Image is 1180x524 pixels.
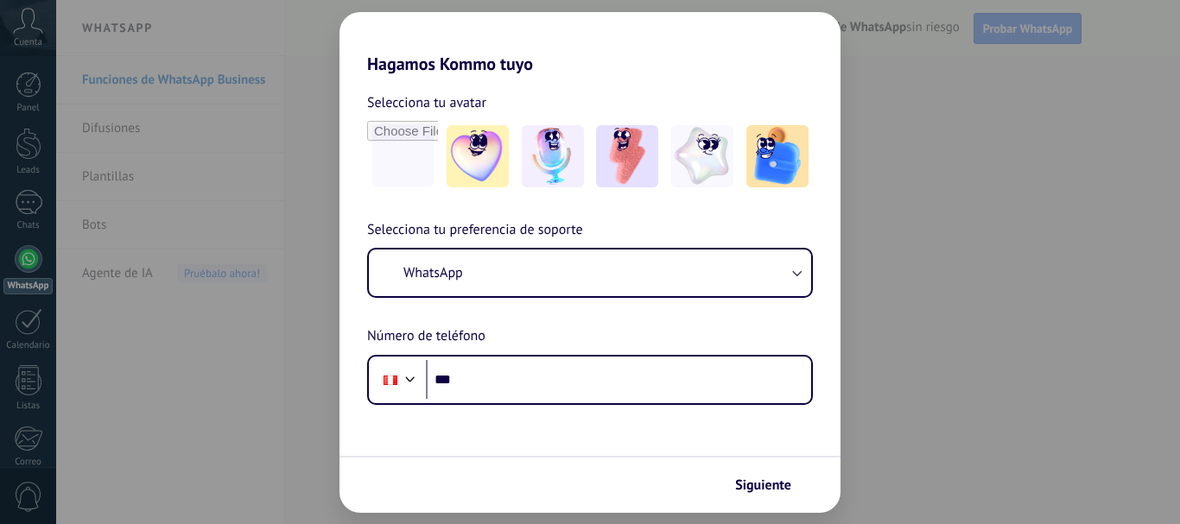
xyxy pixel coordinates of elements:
span: Número de teléfono [367,325,485,348]
span: WhatsApp [403,264,463,281]
img: -3.jpeg [596,125,658,187]
img: -4.jpeg [671,125,733,187]
div: Peru: + 51 [374,362,407,398]
button: WhatsApp [369,249,811,296]
span: Selecciona tu preferencia de soporte [367,219,583,242]
img: -5.jpeg [746,125,809,187]
img: -1.jpeg [447,125,509,187]
span: Selecciona tu avatar [367,92,486,114]
button: Siguiente [727,470,815,500]
img: -2.jpeg [522,125,584,187]
span: Siguiente [735,479,791,491]
h2: Hagamos Kommo tuyo [339,12,841,74]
